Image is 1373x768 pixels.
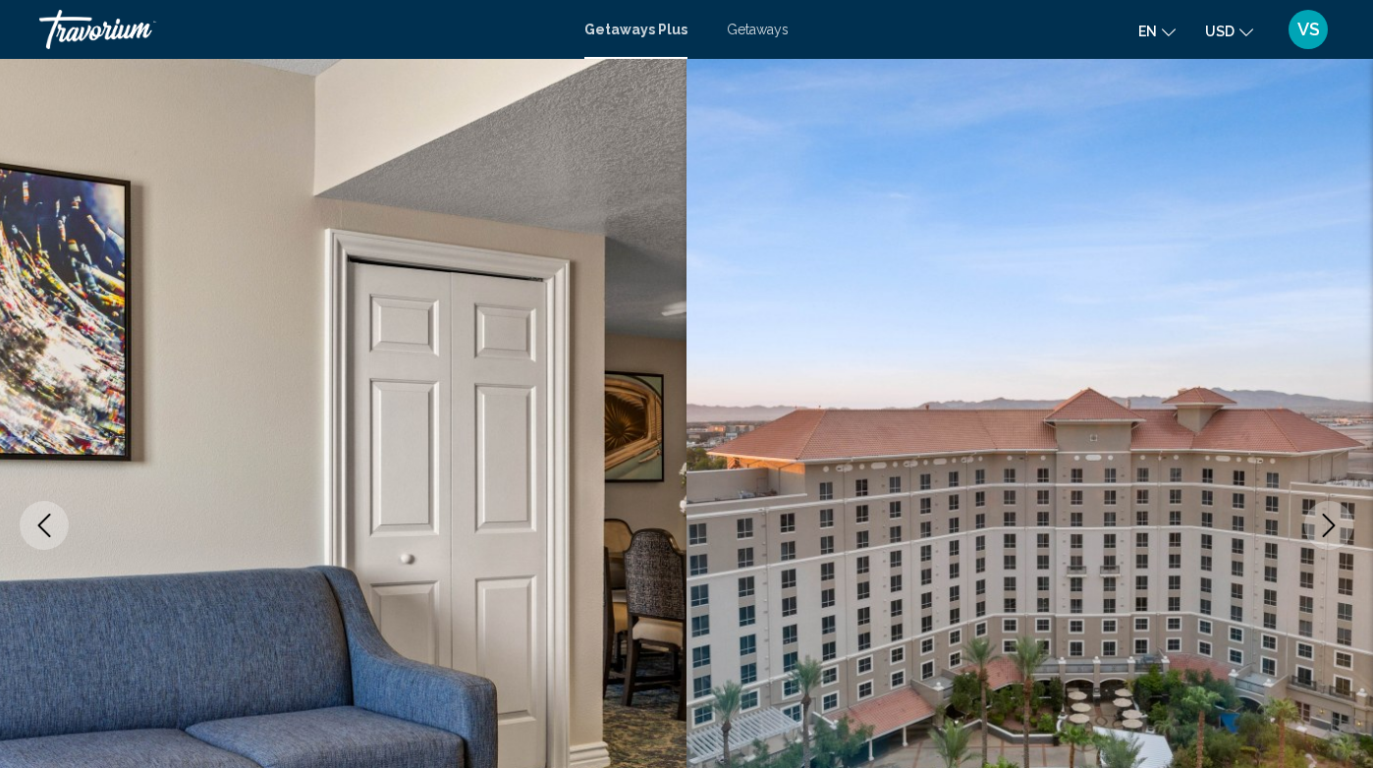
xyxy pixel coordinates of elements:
button: Next image [1304,501,1353,550]
a: Getaways Plus [584,22,687,37]
a: Getaways [727,22,789,37]
span: USD [1205,24,1235,39]
a: Travorium [39,10,565,49]
iframe: Button to launch messaging window [1294,689,1357,752]
button: User Menu [1283,9,1334,50]
span: en [1138,24,1157,39]
span: VS [1297,20,1320,39]
button: Change language [1138,17,1176,45]
button: Change currency [1205,17,1253,45]
button: Previous image [20,501,69,550]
